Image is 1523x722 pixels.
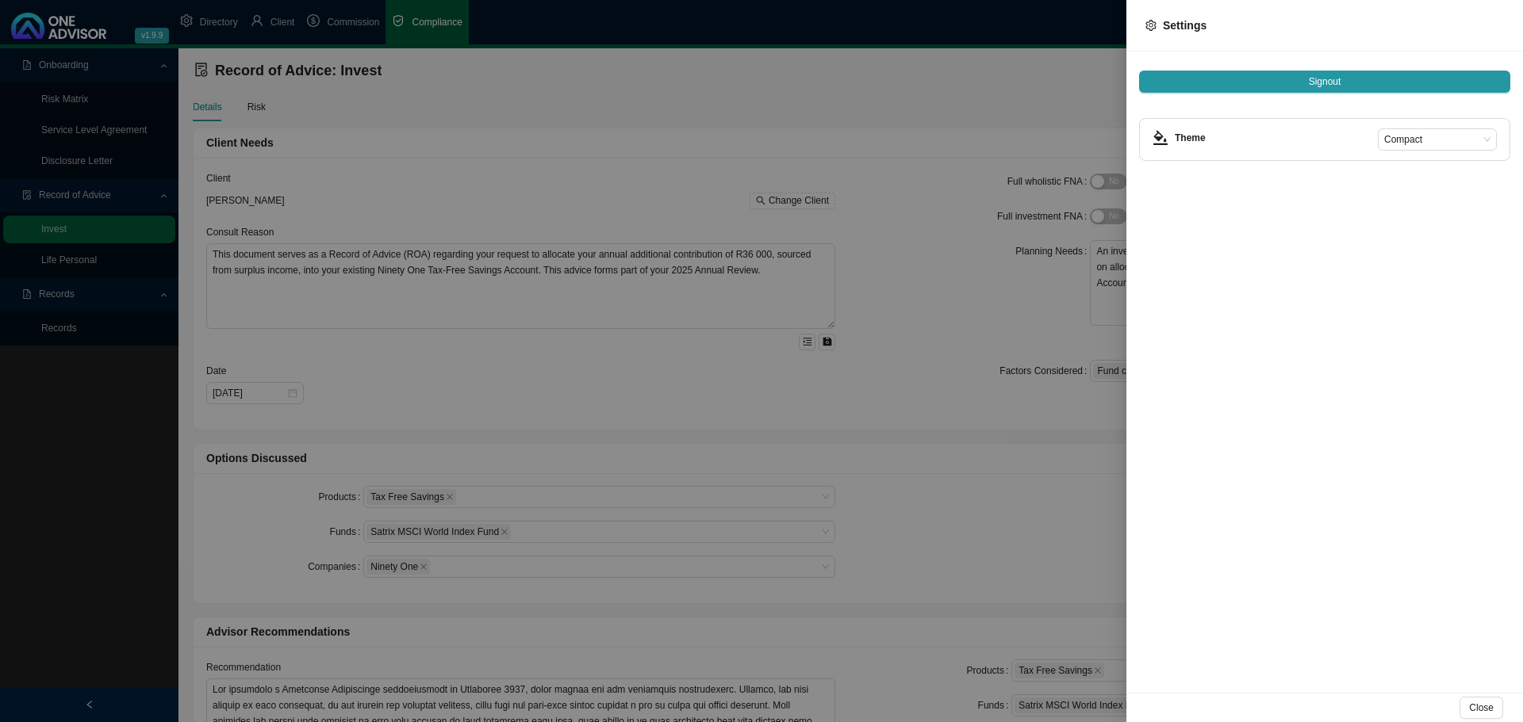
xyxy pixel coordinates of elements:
[1175,130,1378,146] h4: Theme
[1163,19,1207,32] span: Settings
[1153,130,1168,146] span: bg-colors
[1145,20,1157,31] span: setting
[1460,697,1503,719] button: Close
[1469,700,1494,716] span: Close
[1384,129,1490,150] span: Compact
[1139,71,1510,93] button: Signout
[1309,74,1341,90] span: Signout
